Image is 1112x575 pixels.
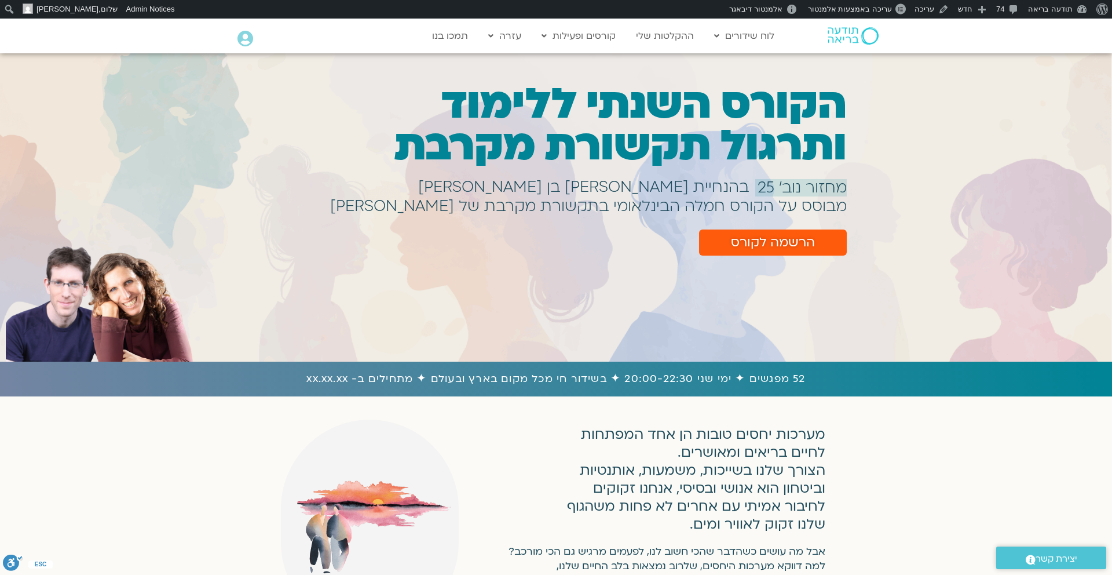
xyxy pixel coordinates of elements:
[418,185,749,190] h1: בהנחיית [PERSON_NAME] בן [PERSON_NAME]
[6,370,1106,388] h1: 52 מפגשים ✦ ימי שני 20:00-22:30 ✦ בשידור חי מכל מקום בארץ ובעולם ✦ מתחילים ב- xx.xx.xx
[536,25,621,47] a: קורסים ופעילות
[808,5,892,13] span: עריכה באמצעות אלמנטור
[1036,551,1077,567] span: יצירת קשר
[708,25,780,47] a: לוח שידורים
[482,25,527,47] a: עזרה
[36,5,98,13] span: [PERSON_NAME]
[699,230,847,256] a: הרשמה לקורס
[996,547,1106,569] a: יצירת קשר
[828,27,879,45] img: תודעה בריאה
[758,179,847,196] span: מחזור נוב׳ 25
[755,179,847,196] a: מחזור נוב׳ 25
[731,235,815,250] span: הרשמה לקורס
[630,25,700,47] a: ההקלטות שלי
[555,425,825,533] p: מערכות יחסים טובות הן אחד המפתחות לחיים בריאים ומאושרים. הצורך שלנו בשייכות, משמעות, אותנטיות ובי...
[330,204,847,209] h1: מבוסס על הקורס חמלה הבינלאומי בתקשורת מקרבת של [PERSON_NAME]
[426,25,474,47] a: תמכו בנו
[295,83,847,167] h1: הקורס השנתי ללימוד ותרגול תקשורת מקרבת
